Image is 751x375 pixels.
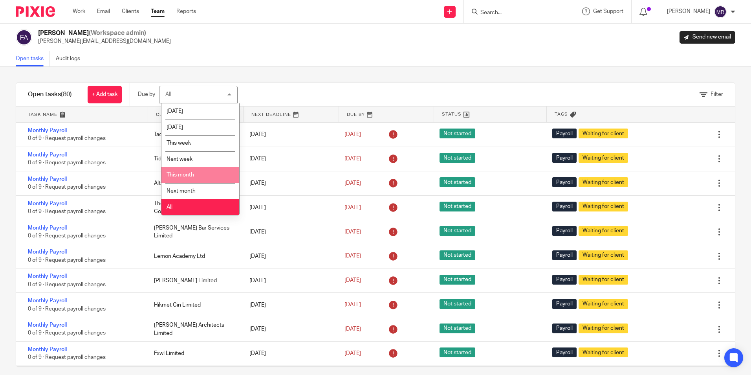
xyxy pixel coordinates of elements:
span: Payroll [552,299,577,309]
span: [DATE] [344,351,361,356]
span: [DATE] [167,125,183,130]
p: [PERSON_NAME] [667,7,710,15]
div: [DATE] [242,273,337,289]
a: Team [151,7,165,15]
span: Payroll [552,226,577,236]
span: Payroll [552,153,577,163]
span: 0 of 9 · Request payroll changes [28,233,106,239]
span: Not started [440,275,475,285]
span: Not started [440,226,475,236]
p: Due by [138,90,155,98]
div: Tidy It Ltd [146,151,241,167]
h2: [PERSON_NAME] [38,29,171,37]
div: Fxwl Limited [146,346,241,361]
div: [DATE] [242,224,337,240]
a: Reports [176,7,196,15]
span: Not started [440,129,475,138]
span: Not started [440,153,475,163]
span: [DATE] [344,229,361,235]
a: Open tasks [16,51,50,66]
span: Waiting for client [579,324,628,333]
span: [DATE] [344,180,361,186]
span: Waiting for client [579,347,628,357]
span: Not started [440,324,475,333]
a: Monthly Payroll [28,347,67,352]
a: Monthly Payroll [28,225,67,231]
span: Payroll [552,202,577,211]
img: Pixie [16,6,55,17]
span: 0 of 9 · Request payroll changes [28,355,106,360]
div: [PERSON_NAME] Limited [146,273,241,289]
span: Waiting for client [579,226,628,236]
span: 0 of 9 · Request payroll changes [28,331,106,336]
span: Not started [440,202,475,211]
span: This month [167,172,194,178]
span: [DATE] [344,326,361,332]
div: [DATE] [242,297,337,313]
a: Monthly Payroll [28,274,67,279]
div: [DATE] [242,200,337,215]
span: Next month [167,188,196,194]
div: [DATE] [242,151,337,167]
span: All [167,204,172,210]
span: Payroll [552,324,577,333]
span: 0 of 9 · Request payroll changes [28,282,106,287]
div: Lemon Academy Ltd [146,248,241,264]
a: Work [73,7,85,15]
a: Monthly Payroll [28,298,67,303]
span: [DATE] [344,278,361,283]
div: [PERSON_NAME] Bar Services Limited [146,220,241,244]
div: [DATE] [242,127,337,142]
div: [DATE] [242,175,337,191]
span: 0 of 9 · Request payroll changes [28,257,106,263]
span: Not started [440,347,475,357]
img: svg%3E [714,6,727,18]
span: [DATE] [167,108,183,114]
div: The Sweet Green Bean Company Limited [146,196,241,220]
a: Send new email [680,31,735,44]
div: [PERSON_NAME] Architects Limited [146,317,241,341]
span: 0 of 9 · Request payroll changes [28,306,106,312]
span: Not started [440,177,475,187]
span: Payroll [552,250,577,260]
span: (80) [61,91,72,97]
a: Email [97,7,110,15]
div: [DATE] [242,248,337,264]
span: Waiting for client [579,250,628,260]
span: 0 of 9 · Request payroll changes [28,184,106,190]
span: Payroll [552,129,577,138]
span: This week [167,140,191,146]
span: [DATE] [344,156,361,162]
a: Audit logs [56,51,86,66]
div: [DATE] [242,346,337,361]
span: Payroll [552,275,577,285]
a: Monthly Payroll [28,322,67,328]
span: Waiting for client [579,202,628,211]
span: [DATE] [344,254,361,259]
img: svg%3E [16,29,32,46]
span: 0 of 9 · Request payroll changes [28,209,106,214]
div: All [165,92,171,97]
div: Hikmet Cin Limited [146,297,241,313]
span: Filter [711,92,723,97]
a: Monthly Payroll [28,201,67,206]
span: Waiting for client [579,153,628,163]
span: Waiting for client [579,129,628,138]
span: Waiting for client [579,299,628,309]
span: (Workspace admin) [89,30,146,36]
span: Tags [555,111,568,118]
div: [DATE] [242,321,337,337]
span: Get Support [593,9,623,14]
a: Monthly Payroll [28,152,67,158]
a: Monthly Payroll [28,128,67,133]
a: Monthly Payroll [28,176,67,182]
span: [DATE] [344,132,361,137]
span: 0 of 9 · Request payroll changes [28,136,106,142]
a: Clients [122,7,139,15]
span: [DATE] [344,302,361,307]
input: Search [480,9,550,17]
div: Tadun Limited [146,127,241,142]
span: Payroll [552,347,577,357]
a: Monthly Payroll [28,249,67,255]
span: Status [442,111,462,118]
